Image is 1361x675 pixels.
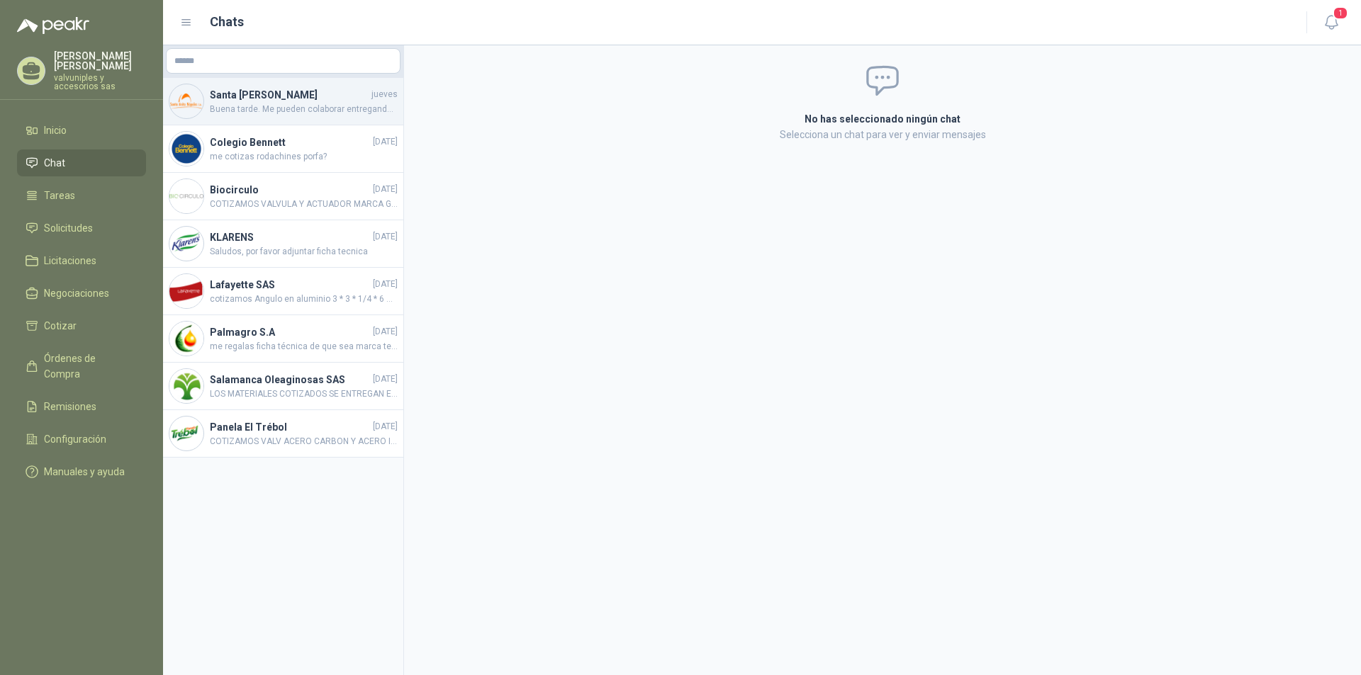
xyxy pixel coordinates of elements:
span: Negociaciones [44,285,109,301]
img: Company Logo [169,227,203,261]
span: Solicitudes [44,220,93,236]
a: Company LogoLafayette SAS[DATE]cotizamos Angulo en aluminio 3 * 3 * 1/4 * 6 MTS en calibre 3/16" ... [163,268,403,315]
span: Saludos, por favor adjuntar ficha tecnica [210,245,398,259]
button: 1 [1318,10,1344,35]
h4: Colegio Bennett [210,135,370,150]
p: valvuniples y accesorios sas [54,74,146,91]
p: Selecciona un chat para ver y enviar mensajes [635,127,1130,142]
span: Remisiones [44,399,96,414]
span: COTIZAMOS VALVULA Y ACTUADOR MARCA GENEBRE DE ORIGEN [DEMOGRAPHIC_DATA] [210,198,398,211]
a: Manuales y ayuda [17,458,146,485]
a: Company LogoSanta [PERSON_NAME]juevesBuena tarde. Me pueden colaborar entregando esta orden de co... [163,78,403,125]
p: [PERSON_NAME] [PERSON_NAME] [54,51,146,71]
span: Manuales y ayuda [44,464,125,480]
img: Company Logo [169,322,203,356]
span: [DATE] [373,373,398,386]
img: Company Logo [169,132,203,166]
a: Solicitudes [17,215,146,242]
img: Company Logo [169,84,203,118]
a: Configuración [17,426,146,453]
span: COTIZAMOS VALV ACERO CARBON Y ACERO INOX ASUMIMOS LOS TRANSPORTES [210,435,398,448]
a: Licitaciones [17,247,146,274]
h2: No has seleccionado ningún chat [635,111,1130,127]
span: 1 [1333,6,1348,20]
img: Logo peakr [17,17,89,34]
a: Company LogoPalmagro S.A[DATE]me regalas ficha técnica de que sea marca tesicol [163,315,403,363]
span: LOS MATERIALES COTIZADOS SE ENTREGAN EN SUS INSTALACIONES SEGUN DIRECCION POR CUENTA DE EL PROVEEDOR [210,387,398,401]
span: [DATE] [373,183,398,196]
a: Company LogoColegio Bennett[DATE]me cotizas rodachines porfa? [163,125,403,173]
img: Company Logo [169,369,203,403]
span: Inicio [44,123,67,138]
span: [DATE] [373,325,398,339]
span: jueves [371,88,398,101]
span: [DATE] [373,135,398,149]
span: Chat [44,155,65,171]
h4: KLARENS [210,229,370,245]
span: me cotizas rodachines porfa? [210,150,398,164]
a: Tareas [17,182,146,209]
img: Company Logo [169,416,203,450]
span: [DATE] [373,278,398,291]
span: Cotizar [44,318,77,334]
h4: Biocirculo [210,182,370,198]
a: Inicio [17,117,146,144]
a: Company LogoPanela El Trébol[DATE]COTIZAMOS VALV ACERO CARBON Y ACERO INOX ASUMIMOS LOS TRANSPORTES [163,410,403,458]
span: Tareas [44,188,75,203]
span: Licitaciones [44,253,96,268]
h4: Panela El Trébol [210,419,370,435]
h4: Palmagro S.A [210,324,370,340]
span: Configuración [44,431,106,447]
a: Órdenes de Compra [17,345,146,387]
h4: Lafayette SAS [210,277,370,293]
span: [DATE] [373,230,398,244]
h4: Santa [PERSON_NAME] [210,87,369,103]
span: Órdenes de Compra [44,351,133,382]
a: Company LogoKLARENS[DATE]Saludos, por favor adjuntar ficha tecnica [163,220,403,268]
a: Remisiones [17,393,146,420]
h1: Chats [210,12,244,32]
span: cotizamos Angulo en aluminio 3 * 3 * 1/4 * 6 MTS en calibre 3/16" no hay gracias por la invitació... [210,293,398,306]
img: Company Logo [169,274,203,308]
a: Company LogoBiocirculo[DATE]COTIZAMOS VALVULA Y ACTUADOR MARCA GENEBRE DE ORIGEN [DEMOGRAPHIC_DATA] [163,173,403,220]
img: Company Logo [169,179,203,213]
a: Company LogoSalamanca Oleaginosas SAS[DATE]LOS MATERIALES COTIZADOS SE ENTREGAN EN SUS INSTALACIO... [163,363,403,410]
span: Buena tarde. Me pueden colaborar entregando esta orden de compra en Zanjón hondo, con remisión. F... [210,103,398,116]
span: [DATE] [373,420,398,433]
span: me regalas ficha técnica de que sea marca tesicol [210,340,398,353]
a: Negociaciones [17,280,146,307]
a: Chat [17,149,146,176]
h4: Salamanca Oleaginosas SAS [210,372,370,387]
a: Cotizar [17,312,146,339]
